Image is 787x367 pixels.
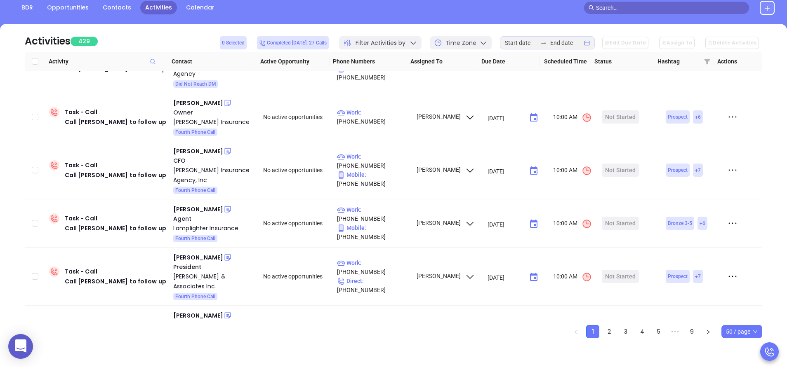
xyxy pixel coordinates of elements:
[570,325,583,338] button: left
[669,325,682,338] span: •••
[553,219,592,229] span: 10:00 AM
[65,117,166,127] div: Call [PERSON_NAME] to follow up
[252,52,330,71] th: Active Opportunity
[49,57,165,66] span: Activity
[668,219,692,228] span: Bronze 3-5
[415,166,475,173] span: [PERSON_NAME]
[173,156,252,165] div: CFO
[603,325,616,338] li: 2
[505,38,537,47] input: Start date
[65,223,166,233] div: Call [PERSON_NAME] to follow up
[337,224,366,231] span: Mobile :
[488,273,523,281] input: MM/DD/YYYY
[695,166,701,175] span: + 7
[330,52,407,71] th: Phone Numbers
[337,108,409,126] p: [PHONE_NUMBER]
[65,160,166,180] div: Task - Call
[570,325,583,338] li: Previous Page
[478,52,540,71] th: Due Date
[65,213,166,233] div: Task - Call
[337,64,409,82] p: [PHONE_NUMBER]
[602,37,648,49] button: Edit Due Date
[173,214,252,223] div: Agent
[668,112,688,122] span: Prospect
[175,186,215,195] span: Fourth Phone Call
[337,170,409,188] p: [PHONE_NUMBER]
[702,325,715,338] li: Next Page
[337,171,366,178] span: Mobile :
[337,65,366,72] span: Mobile :
[415,220,475,226] span: [PERSON_NAME]
[702,325,715,338] button: right
[415,113,475,120] span: [PERSON_NAME]
[415,273,475,279] span: [PERSON_NAME]
[173,262,252,271] div: President
[175,234,215,243] span: Fourth Phone Call
[337,206,361,213] span: Work :
[603,325,615,338] a: 2
[652,325,665,338] li: 5
[605,270,636,283] div: Not Started
[721,325,762,338] div: Page Size
[705,37,759,49] button: Delete Activities
[706,330,711,334] span: right
[42,1,94,14] a: Opportunities
[659,37,695,49] button: Assign To
[636,325,649,338] li: 4
[263,272,330,281] div: No active opportunities
[65,170,166,180] div: Call [PERSON_NAME] to follow up
[65,266,166,286] div: Task - Call
[540,40,547,46] span: to
[445,39,476,47] span: Time Zone
[173,146,223,156] div: [PERSON_NAME]
[714,52,753,71] th: Actions
[695,272,701,281] span: + 7
[669,325,682,338] li: Next 5 Pages
[173,117,252,127] a: [PERSON_NAME] Insurance
[587,325,599,338] a: 1
[71,37,98,46] span: 429
[173,165,252,185] a: [PERSON_NAME] Insurance Agency, Inc
[685,325,698,338] li: 9
[263,112,330,122] div: No active opportunities
[173,271,252,291] a: [PERSON_NAME] & Associates Inc.
[173,204,223,214] div: [PERSON_NAME]
[488,114,523,122] input: MM/DD/YYYY
[407,52,478,71] th: Assigned To
[337,316,409,334] p: [PHONE_NUMBER]
[173,98,223,108] div: [PERSON_NAME]
[175,128,215,137] span: Fourth Phone Call
[222,38,245,47] span: 0 Selected
[619,325,632,338] li: 3
[356,39,405,47] span: Filter Activities by
[173,311,223,320] div: [PERSON_NAME]
[525,269,542,285] button: Choose date, selected date is Sep 2, 2025
[540,52,591,71] th: Scheduled Time
[525,110,542,126] button: Choose date, selected date is Sep 2, 2025
[525,216,542,232] button: Choose date, selected date is Sep 2, 2025
[553,112,592,123] span: 10:00 AM
[668,272,688,281] span: Prospect
[586,325,599,338] li: 1
[337,205,409,223] p: [PHONE_NUMBER]
[337,152,409,170] p: [PHONE_NUMBER]
[589,5,594,11] span: search
[25,34,71,49] div: Activities
[173,108,252,117] div: Owner
[591,52,649,71] th: Status
[620,325,632,338] a: 3
[525,163,542,179] button: Choose date, selected date is Sep 2, 2025
[653,325,665,338] a: 5
[657,57,700,66] span: Hashtag
[605,217,636,230] div: Not Started
[695,112,701,122] span: + 6
[173,223,252,233] a: Lamplighter Insurance
[175,79,216,89] span: Did Not Reach DM
[337,278,364,284] span: Direct :
[263,166,330,175] div: No active opportunities
[263,219,330,228] div: No active opportunities
[488,220,523,228] input: MM/DD/YYYY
